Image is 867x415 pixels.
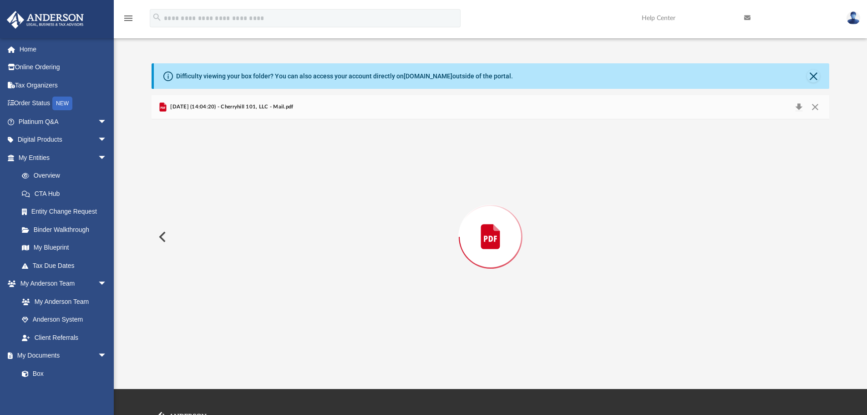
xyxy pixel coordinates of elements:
a: My Documentsarrow_drop_down [6,347,116,365]
button: Close [807,70,820,82]
a: Digital Productsarrow_drop_down [6,131,121,149]
span: arrow_drop_down [98,131,116,149]
span: arrow_drop_down [98,113,116,131]
a: Platinum Q&Aarrow_drop_down [6,113,121,131]
span: [DATE] (14:04:20) - Cherryhill 101, LLC - Mail.pdf [168,103,294,111]
a: Anderson System [13,311,116,329]
a: Online Ordering [6,58,121,77]
div: Difficulty viewing your box folder? You can also access your account directly on outside of the p... [176,72,513,81]
a: Tax Due Dates [13,256,121,275]
button: Close [807,101,823,113]
a: Tax Organizers [6,76,121,94]
i: menu [123,13,134,24]
a: Entity Change Request [13,203,121,221]
a: My Anderson Team [13,292,112,311]
a: Overview [13,167,121,185]
button: Previous File [152,224,172,250]
a: menu [123,17,134,24]
button: Download [791,101,807,113]
a: Box [13,364,112,383]
a: CTA Hub [13,184,121,203]
a: My Anderson Teamarrow_drop_down [6,275,116,293]
div: Preview [152,95,830,354]
a: [DOMAIN_NAME] [404,72,452,80]
span: arrow_drop_down [98,275,116,293]
a: Home [6,40,121,58]
span: arrow_drop_down [98,149,116,167]
img: User Pic [847,11,860,25]
a: Meeting Minutes [13,383,116,401]
i: search [152,12,162,22]
span: arrow_drop_down [98,347,116,365]
a: My Entitiesarrow_drop_down [6,149,121,167]
a: Order StatusNEW [6,94,121,113]
img: Anderson Advisors Platinum Portal [4,11,86,29]
a: Binder Walkthrough [13,220,121,239]
div: NEW [52,97,72,110]
a: Client Referrals [13,328,116,347]
a: My Blueprint [13,239,116,257]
